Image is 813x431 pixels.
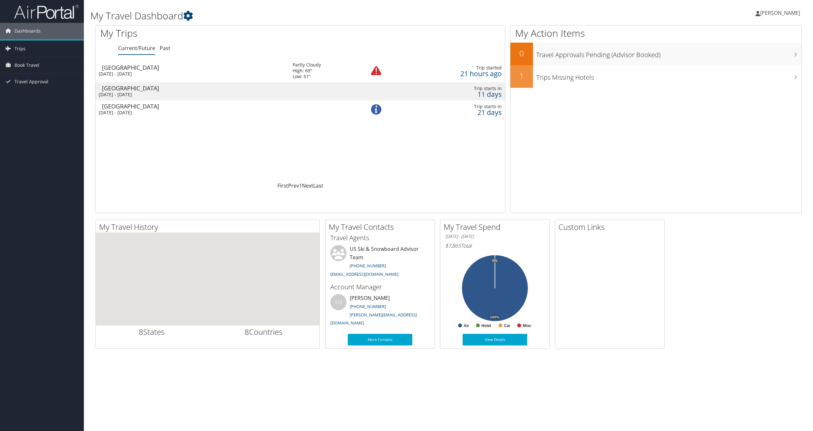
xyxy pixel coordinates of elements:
div: 21 days [401,109,502,115]
div: Trip started [401,65,502,71]
a: More Contacts [348,334,412,345]
div: 11 days [401,91,502,97]
h3: Trips Missing Hotels [536,70,801,82]
text: Misc [523,323,531,328]
a: View Details [463,334,527,345]
a: 1 [299,182,302,189]
img: airportal-logo.png [14,4,79,19]
a: Past [160,45,170,52]
text: Air [464,323,469,328]
h2: 1 [510,70,533,81]
a: 1Trips Missing Hotels [510,65,801,88]
h6: [DATE] - [DATE] [445,233,545,240]
div: Trip starts in [401,86,502,91]
h3: Travel Approvals Pending (Advisor Booked) [536,47,801,59]
h2: Custom Links [558,221,664,232]
h2: My Travel History [99,221,319,232]
div: Trip starts in [401,104,502,109]
li: US Ski & Snowboard Advisor Team [327,245,433,280]
h1: My Trips [100,26,329,40]
span: 8 [139,326,143,337]
span: 8 [245,326,249,337]
h2: 0 [510,48,533,59]
span: Travel Approval [15,74,48,90]
a: Next [302,182,313,189]
h2: States [101,326,203,337]
h2: My Travel Spend [444,221,549,232]
div: Partly Cloudy [293,62,321,68]
img: alert-flat-solid-info.png [371,104,381,115]
div: SM [330,294,346,310]
a: First [277,182,288,189]
tspan: 100% [490,315,499,319]
div: [DATE] - [DATE] [99,71,283,77]
span: Trips [15,41,25,57]
h3: Travel Agents [330,233,430,242]
div: 21 hours ago [401,71,502,77]
span: Dashboards [15,23,41,39]
div: [GEOGRAPHIC_DATA] [102,65,286,70]
text: Hotel [481,323,491,328]
h3: Account Manager [330,282,430,292]
h1: My Travel Dashboard [90,9,568,23]
li: [PERSON_NAME] [327,294,433,329]
a: Prev [288,182,299,189]
a: [PERSON_NAME] [756,3,807,23]
h2: Countries [213,326,315,337]
h2: My Travel Contacts [329,221,435,232]
img: alert-flat-solid-warning.png [371,66,381,76]
a: Current/Future [118,45,155,52]
div: [GEOGRAPHIC_DATA] [102,85,286,91]
tspan: 0% [492,259,497,263]
div: Low: 51° [293,74,321,79]
div: [DATE] - [DATE] [99,92,283,97]
span: [PERSON_NAME] [760,9,800,16]
h6: Total [445,242,545,249]
span: $7,865 [445,242,461,249]
div: High: 69° [293,68,321,74]
text: Car [504,323,510,328]
div: [GEOGRAPHIC_DATA] [102,103,286,109]
a: [PHONE_NUMBER] [350,263,386,269]
a: [PHONE_NUMBER] [350,303,386,309]
h1: My Action Items [510,26,801,40]
a: Last [313,182,323,189]
div: [DATE] - [DATE] [99,110,283,116]
a: [EMAIL_ADDRESS][DOMAIN_NAME] [330,271,398,277]
a: [PERSON_NAME][EMAIL_ADDRESS][DOMAIN_NAME] [330,312,417,326]
a: 0Travel Approvals Pending (Advisor Booked) [510,43,801,65]
span: Book Travel [15,57,39,73]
